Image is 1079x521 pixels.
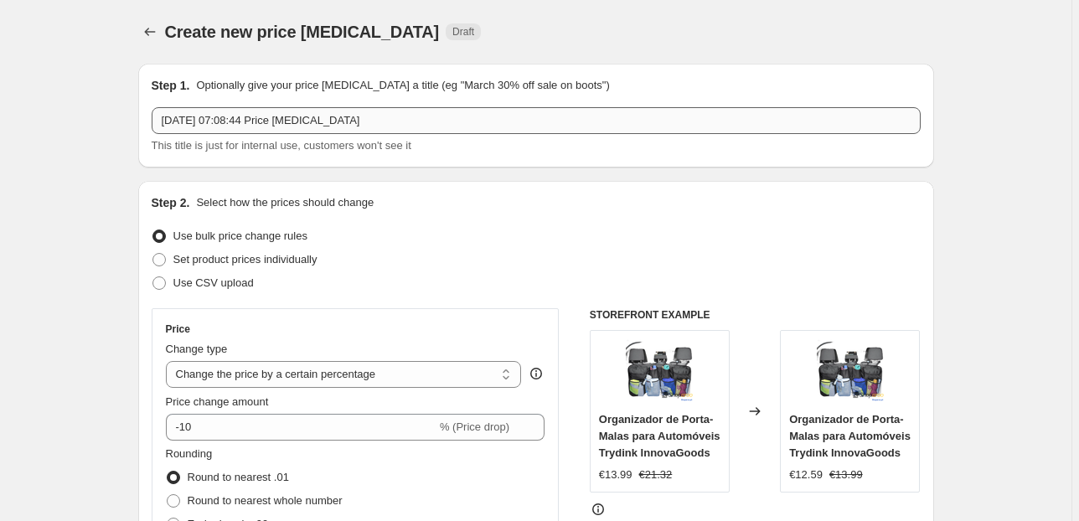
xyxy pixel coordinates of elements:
span: Draft [452,25,474,39]
div: €12.59 [789,467,823,483]
strike: €13.99 [829,467,863,483]
h2: Step 1. [152,77,190,94]
span: % (Price drop) [440,420,509,433]
strike: €21.32 [639,467,673,483]
span: Round to nearest whole number [188,494,343,507]
input: 30% off holiday sale [152,107,921,134]
img: organizador-de-porta-malas-para-automoveis-trydink-innovagoods-603_80x.webp [626,339,693,406]
span: Organizador de Porta-Malas para Automóveis Trydink InnovaGoods [789,413,911,459]
span: Organizador de Porta-Malas para Automóveis Trydink InnovaGoods [599,413,720,459]
span: This title is just for internal use, customers won't see it [152,139,411,152]
div: help [528,365,545,382]
span: Change type [166,343,228,355]
h6: STOREFRONT EXAMPLE [590,308,921,322]
span: Use CSV upload [173,276,254,289]
div: €13.99 [599,467,632,483]
span: Set product prices individually [173,253,318,266]
span: Price change amount [166,395,269,408]
span: Use bulk price change rules [173,230,307,242]
button: Price change jobs [138,20,162,44]
span: Round to nearest .01 [188,471,289,483]
h2: Step 2. [152,194,190,211]
span: Create new price [MEDICAL_DATA] [165,23,440,41]
h3: Price [166,322,190,336]
span: Rounding [166,447,213,460]
input: -15 [166,414,436,441]
p: Optionally give your price [MEDICAL_DATA] a title (eg "March 30% off sale on boots") [196,77,609,94]
img: organizador-de-porta-malas-para-automoveis-trydink-innovagoods-603_80x.webp [817,339,884,406]
p: Select how the prices should change [196,194,374,211]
